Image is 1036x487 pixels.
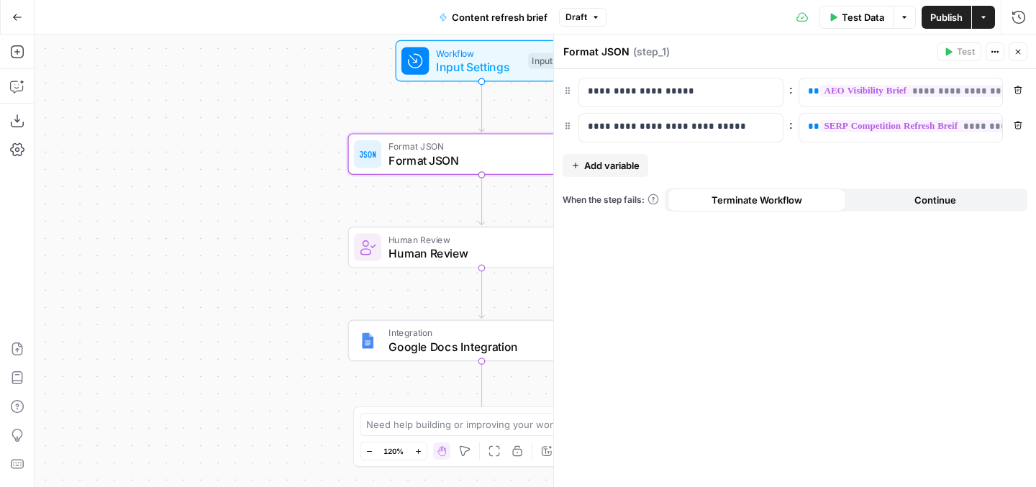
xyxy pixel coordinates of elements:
span: Continue [914,193,956,207]
button: Publish [922,6,971,29]
span: Human Review [388,245,568,262]
span: Human Review [388,232,568,246]
span: Integration [388,326,568,340]
div: Inputs [528,53,560,69]
span: Content refresh brief [452,10,547,24]
span: Format JSON [388,152,570,169]
g: Edge from step_5 to end [479,361,484,411]
div: WorkflowInput SettingsInputs [348,40,616,82]
span: 120% [383,445,404,457]
textarea: Format JSON [563,45,630,59]
span: Draft [565,11,587,24]
g: Edge from step_1 to step_3 [479,175,484,225]
span: Format JSON [388,140,570,153]
button: Add variable [563,154,648,177]
span: Input Settings [436,58,522,76]
span: Terminate Workflow [712,193,802,207]
span: : [789,81,793,98]
button: Content refresh brief [430,6,556,29]
button: Continue [846,188,1024,211]
button: Draft [559,8,606,27]
g: Edge from step_3 to step_5 [479,268,484,319]
span: : [789,116,793,133]
span: Add variable [584,158,640,173]
span: Google Docs Integration [388,338,568,355]
div: Format JSONFormat JSONStep 1 [348,133,616,175]
span: ( step_1 ) [633,45,670,59]
a: When the step fails: [563,194,659,206]
div: IntegrationGoogle Docs IntegrationStep 5 [348,320,616,362]
button: Test Data [819,6,893,29]
span: Test [957,45,975,58]
div: Human ReviewHuman ReviewStep 3 [348,227,616,268]
g: Edge from start to step_1 [479,81,484,132]
span: Publish [930,10,963,24]
button: Test [937,42,981,61]
span: Workflow [436,46,522,60]
span: Test Data [842,10,884,24]
img: Instagram%20post%20-%201%201.png [359,332,376,349]
div: EndOutput [348,413,616,455]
